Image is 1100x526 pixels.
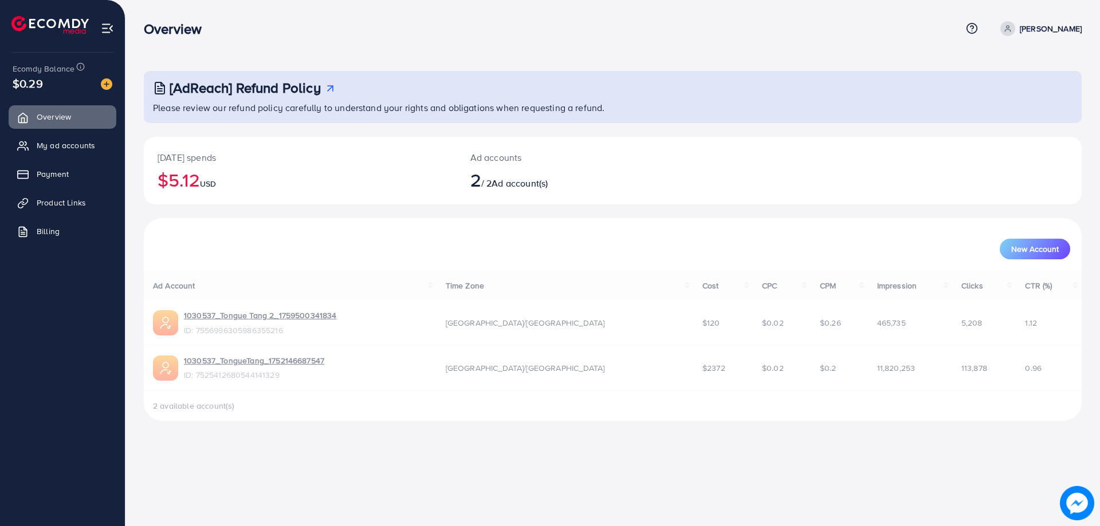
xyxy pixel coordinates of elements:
[13,63,74,74] span: Ecomdy Balance
[37,140,95,151] span: My ad accounts
[9,220,116,243] a: Billing
[9,191,116,214] a: Product Links
[101,78,112,90] img: image
[492,177,548,189] span: Ad account(s)
[200,178,216,189] span: USD
[470,167,481,193] span: 2
[158,151,443,164] p: [DATE] spends
[996,21,1082,36] a: [PERSON_NAME]
[170,80,321,96] h3: [AdReach] Refund Policy
[1020,22,1082,35] p: [PERSON_NAME]
[37,226,60,237] span: Billing
[37,111,71,122] span: Overview
[1011,245,1059,253] span: New Account
[9,105,116,128] a: Overview
[13,75,43,92] span: $0.29
[101,22,114,35] img: menu
[470,169,677,191] h2: / 2
[144,21,211,37] h3: Overview
[37,168,69,180] span: Payment
[158,169,443,191] h2: $5.12
[1000,239,1070,259] button: New Account
[1060,486,1094,520] img: image
[37,197,86,208] span: Product Links
[9,134,116,157] a: My ad accounts
[11,16,89,34] img: logo
[9,163,116,185] a: Payment
[470,151,677,164] p: Ad accounts
[153,101,1075,114] p: Please review our refund policy carefully to understand your rights and obligations when requesti...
